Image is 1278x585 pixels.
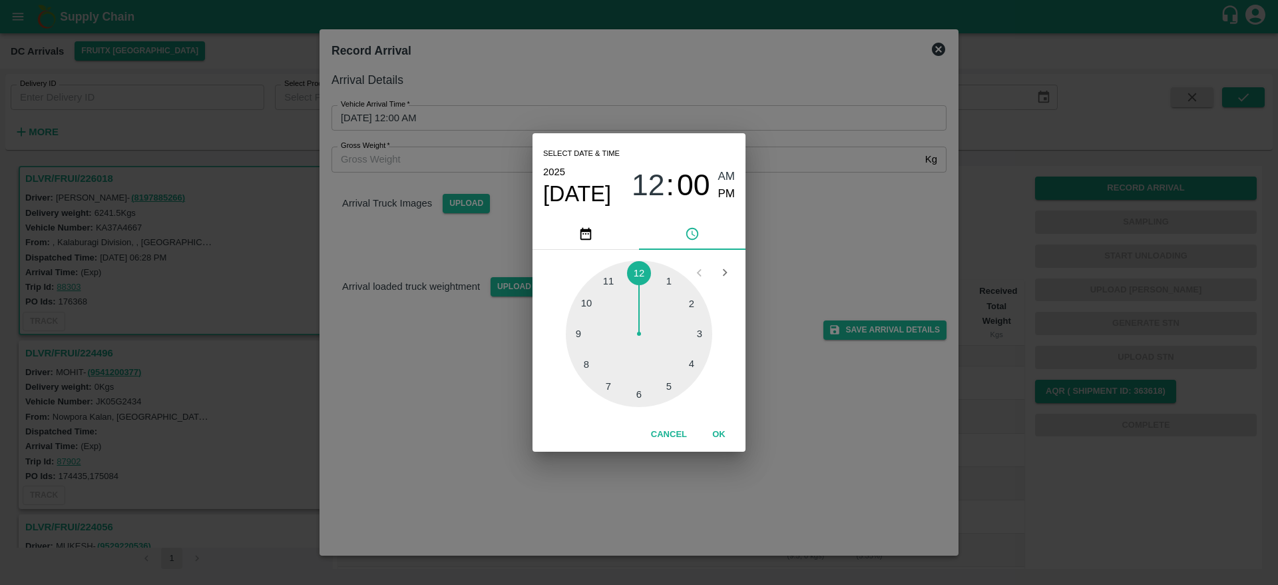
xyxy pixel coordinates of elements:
span: Select date & time [543,144,620,164]
button: pick time [639,218,745,250]
button: [DATE] [543,181,611,207]
button: pick date [532,218,639,250]
button: 00 [677,168,710,203]
button: PM [718,185,736,203]
button: 2025 [543,163,565,181]
button: AM [718,168,736,186]
button: OK [698,423,740,446]
button: Open next view [712,260,738,285]
button: Cancel [646,423,692,446]
span: : [666,168,674,203]
span: 00 [677,168,710,203]
span: 12 [632,168,665,203]
button: 12 [632,168,665,203]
